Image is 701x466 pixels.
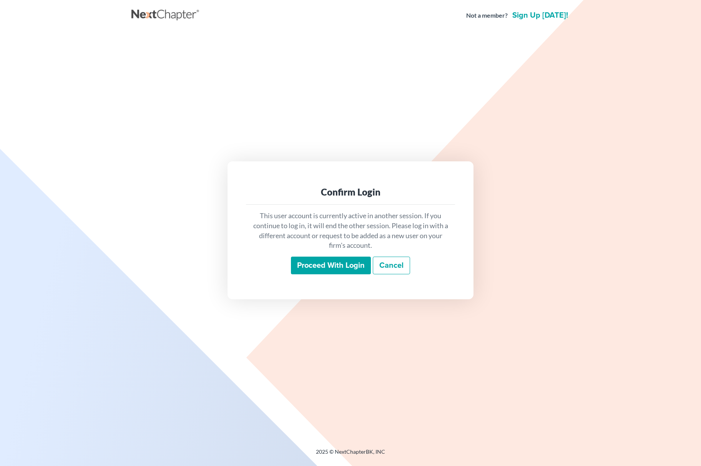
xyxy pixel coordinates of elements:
[466,11,508,20] strong: Not a member?
[291,257,371,274] input: Proceed with login
[373,257,410,274] a: Cancel
[511,12,570,19] a: Sign up [DATE]!
[252,186,449,198] div: Confirm Login
[131,448,570,462] div: 2025 © NextChapterBK, INC
[252,211,449,250] p: This user account is currently active in another session. If you continue to log in, it will end ...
